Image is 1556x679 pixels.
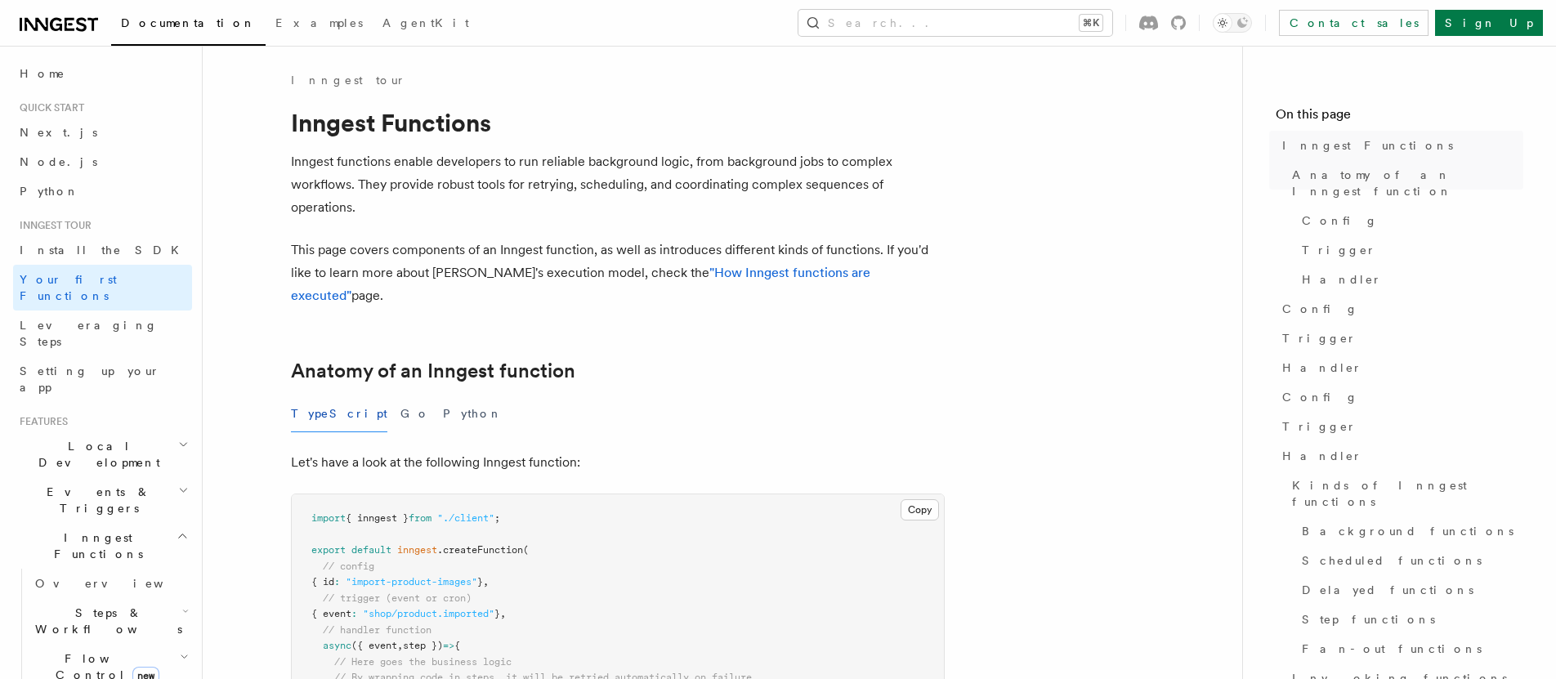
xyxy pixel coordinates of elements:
[1302,611,1435,628] span: Step functions
[477,576,483,587] span: }
[291,239,945,307] p: This page covers components of an Inngest function, as well as introduces different kinds of func...
[1213,13,1252,33] button: Toggle dark mode
[454,640,460,651] span: {
[13,118,192,147] a: Next.js
[323,640,351,651] span: async
[20,273,117,302] span: Your first Functions
[1302,641,1482,657] span: Fan-out functions
[351,640,397,651] span: ({ event
[1285,160,1523,206] a: Anatomy of an Inngest function
[334,656,512,668] span: // Here goes the business logic
[397,640,403,651] span: ,
[20,319,158,348] span: Leveraging Steps
[20,65,65,82] span: Home
[29,569,192,598] a: Overview
[323,561,374,572] span: // config
[500,608,506,619] span: ,
[1302,271,1382,288] span: Handler
[323,624,431,636] span: // handler function
[13,523,192,569] button: Inngest Functions
[400,395,430,432] button: Go
[13,356,192,402] a: Setting up your app
[1276,294,1523,324] a: Config
[20,126,97,139] span: Next.js
[437,512,494,524] span: "./client"
[1276,105,1523,131] h4: On this page
[437,544,523,556] span: .createFunction
[1282,360,1362,376] span: Handler
[1292,167,1523,199] span: Anatomy of an Inngest function
[1295,575,1523,605] a: Delayed functions
[1302,582,1473,598] span: Delayed functions
[403,640,443,651] span: step })
[363,608,494,619] span: "shop/product.imported"
[1295,235,1523,265] a: Trigger
[311,512,346,524] span: import
[1295,265,1523,294] a: Handler
[13,431,192,477] button: Local Development
[13,477,192,523] button: Events & Triggers
[1295,605,1523,634] a: Step functions
[266,5,373,44] a: Examples
[334,576,340,587] span: :
[351,608,357,619] span: :
[1279,10,1429,36] a: Contact sales
[1295,546,1523,575] a: Scheduled functions
[29,598,192,644] button: Steps & Workflows
[373,5,479,44] a: AgentKit
[1285,471,1523,516] a: Kinds of Inngest functions
[291,451,945,474] p: Let's have a look at the following Inngest function:
[29,605,182,637] span: Steps & Workflows
[1282,301,1358,317] span: Config
[382,16,469,29] span: AgentKit
[1080,15,1102,31] kbd: ⌘K
[311,608,351,619] span: { event
[443,395,503,432] button: Python
[1302,212,1378,229] span: Config
[346,512,409,524] span: { inngest }
[291,360,575,382] a: Anatomy of an Inngest function
[13,265,192,310] a: Your first Functions
[20,364,160,394] span: Setting up your app
[1282,418,1357,435] span: Trigger
[291,150,945,219] p: Inngest functions enable developers to run reliable background logic, from background jobs to com...
[291,72,405,88] a: Inngest tour
[494,512,500,524] span: ;
[20,155,97,168] span: Node.js
[397,544,437,556] span: inngest
[1295,634,1523,663] a: Fan-out functions
[13,219,92,232] span: Inngest tour
[13,176,192,206] a: Python
[13,529,177,562] span: Inngest Functions
[346,576,477,587] span: "import-product-images"
[323,592,472,604] span: // trigger (event or cron)
[798,10,1112,36] button: Search...⌘K
[1295,206,1523,235] a: Config
[1282,448,1362,464] span: Handler
[1276,441,1523,471] a: Handler
[901,499,939,520] button: Copy
[311,576,334,587] span: { id
[1292,477,1523,510] span: Kinds of Inngest functions
[13,147,192,176] a: Node.js
[1282,330,1357,346] span: Trigger
[523,544,529,556] span: (
[111,5,266,46] a: Documentation
[1302,523,1514,539] span: Background functions
[13,484,178,516] span: Events & Triggers
[1435,10,1543,36] a: Sign Up
[1276,353,1523,382] a: Handler
[1276,412,1523,441] a: Trigger
[291,395,387,432] button: TypeScript
[121,16,256,29] span: Documentation
[1282,137,1453,154] span: Inngest Functions
[35,577,203,590] span: Overview
[1302,242,1376,258] span: Trigger
[1302,552,1482,569] span: Scheduled functions
[443,640,454,651] span: =>
[20,243,189,257] span: Install the SDK
[1282,389,1358,405] span: Config
[13,59,192,88] a: Home
[13,438,178,471] span: Local Development
[13,310,192,356] a: Leveraging Steps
